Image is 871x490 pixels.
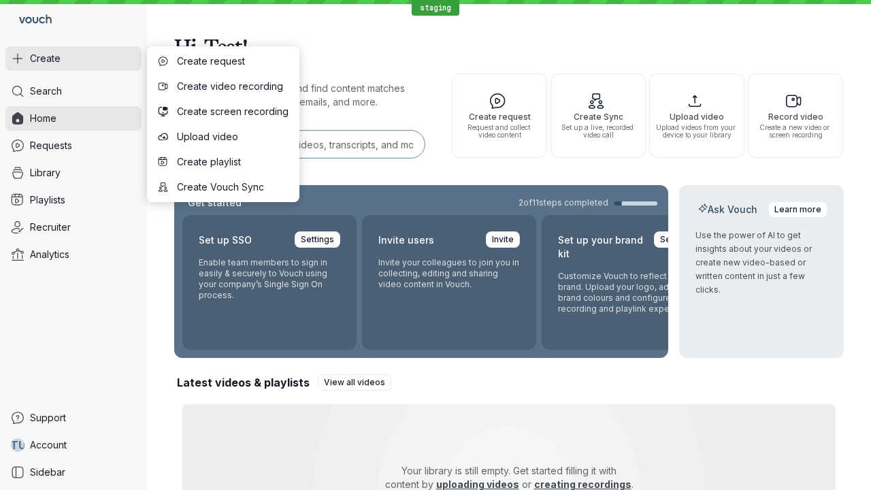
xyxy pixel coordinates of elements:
[30,139,72,152] span: Requests
[150,49,297,73] button: Create request
[177,375,310,390] h2: Latest videos & playlists
[174,82,427,109] p: Search for any keywords and find content matches through transcriptions, user emails, and more.
[18,438,26,452] span: U
[5,433,142,457] a: TUAccount
[655,112,738,121] span: Upload video
[748,73,843,158] button: Record videoCreate a new video or screen recording
[550,73,646,158] button: Create SyncSet up a live, recorded video call
[655,124,738,139] span: Upload videos from your device to your library
[324,376,385,389] span: View all videos
[295,231,340,248] a: Settings
[150,99,297,124] button: Create screen recording
[519,197,608,208] span: 2 of 11 steps completed
[177,130,289,144] span: Upload video
[30,193,65,207] span: Playlists
[30,248,69,261] span: Analytics
[695,229,827,297] p: Use the power of AI to get insights about your videos or create new video-based or written conten...
[30,220,71,234] span: Recruiter
[177,155,289,169] span: Create playlist
[754,112,837,121] span: Record video
[695,203,760,216] h2: Ask Vouch
[754,124,837,139] span: Create a new video or screen recording
[458,112,541,121] span: Create request
[557,112,640,121] span: Create Sync
[5,133,142,158] a: Requests
[768,201,827,218] a: Learn more
[5,161,142,185] a: Library
[5,406,142,430] a: Support
[10,438,18,452] span: T
[30,84,62,98] span: Search
[30,465,65,479] span: Sidebar
[557,124,640,139] span: Set up a live, recorded video call
[177,180,289,194] span: Create Vouch Sync
[660,233,693,246] span: Settings
[5,46,142,71] button: Create
[5,242,142,267] a: Analytics
[774,203,821,216] span: Learn more
[5,460,142,485] a: Sidebar
[5,188,142,212] a: Playlists
[519,197,657,208] a: 2of11steps completed
[649,73,744,158] button: Upload videoUpload videos from your device to your library
[558,271,700,314] p: Customize Vouch to reflect your brand. Upload your logo, adjust brand colours and configure the r...
[318,374,391,391] a: View all videos
[177,80,289,93] span: Create video recording
[378,231,434,249] h2: Invite users
[5,215,142,240] a: Recruiter
[177,105,289,118] span: Create screen recording
[5,79,142,103] a: Search
[30,411,66,425] span: Support
[30,112,56,125] span: Home
[452,73,547,158] button: Create requestRequest and collect video content
[150,175,297,199] button: Create Vouch Sync
[177,54,289,68] span: Create request
[5,106,142,131] a: Home
[30,52,61,65] span: Create
[492,233,514,246] span: Invite
[30,438,67,452] span: Account
[199,257,340,301] p: Enable team members to sign in easily & securely to Vouch using your company’s Single Sign On pro...
[654,231,700,248] a: Settings
[185,196,244,210] h2: Get started
[301,233,334,246] span: Settings
[378,257,520,290] p: Invite your colleagues to join you in collecting, editing and sharing video content in Vouch.
[150,74,297,99] button: Create video recording
[458,124,541,139] span: Request and collect video content
[30,166,61,180] span: Library
[150,150,297,174] button: Create playlist
[150,125,297,149] button: Upload video
[558,231,646,263] h2: Set up your brand kit
[436,478,519,490] a: uploading videos
[486,231,520,248] a: Invite
[5,5,57,35] a: Go to homepage
[534,478,631,490] a: creating recordings
[174,27,844,65] h1: Hi, Test!
[199,231,252,249] h2: Set up SSO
